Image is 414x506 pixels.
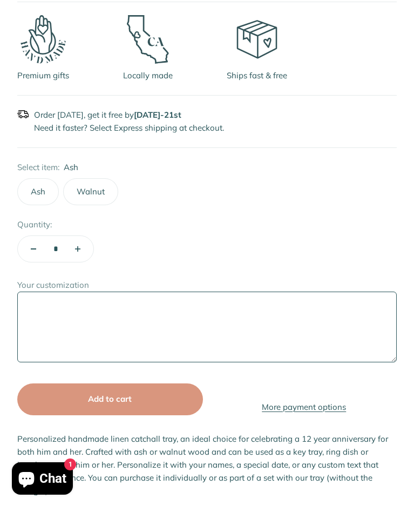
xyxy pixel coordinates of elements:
[17,109,397,134] p: Order [DATE], get it free by Need it faster? Select Express shipping at checkout.
[17,64,69,82] span: Premium gifts
[39,393,181,406] div: Add to cart
[134,110,160,120] span: [DATE]
[164,110,181,120] span: 21st
[212,401,397,414] a: More payment options
[227,64,287,82] span: Ships fast & free
[17,280,89,290] label: Your customization
[17,218,52,231] label: Quantity:
[9,462,76,497] inbox-online-store-chat: Shopify online store chat
[62,236,93,262] button: Increase quantity
[18,236,49,262] button: Decrease quantity
[21,15,66,64] img: hand-made-icon.svg
[134,110,181,120] strong: -
[236,15,277,64] img: ship-free.svg
[123,64,173,82] span: Locally made
[17,433,397,497] p: Personalized handmade linen catchall tray, an ideal choice for celebrating a 12 year anniversary ...
[17,109,29,122] img: 709790.png
[127,15,169,64] img: made-in-california.svg
[17,383,203,415] button: Add to cart
[64,161,78,174] variant-option-value: Ash
[17,161,59,174] legend: Select item:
